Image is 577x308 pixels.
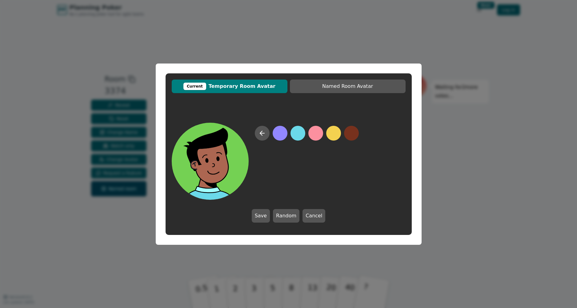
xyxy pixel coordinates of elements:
[293,83,403,90] span: Named Room Avatar
[290,80,406,93] button: Named Room Avatar
[175,83,284,90] span: Temporary Room Avatar
[172,80,287,93] button: CurrentTemporary Room Avatar
[303,209,325,223] button: Cancel
[273,209,299,223] button: Random
[252,209,270,223] button: Save
[183,83,206,90] div: Current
